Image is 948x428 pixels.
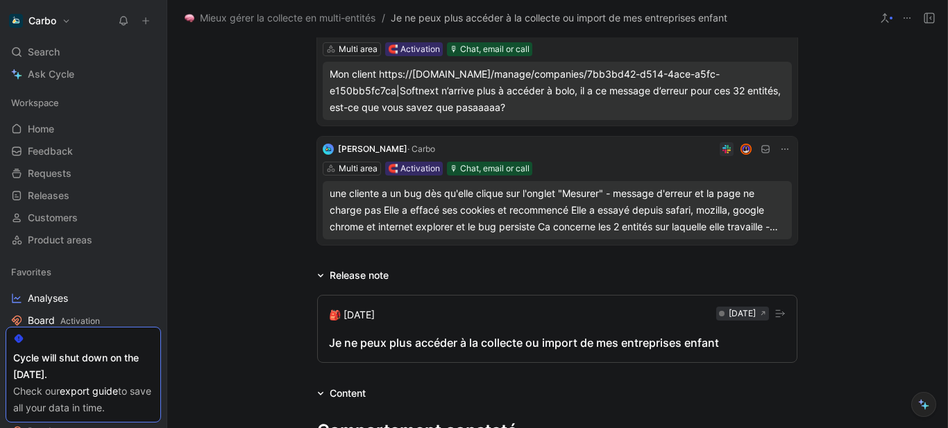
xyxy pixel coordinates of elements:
div: Multi area [339,42,378,56]
div: Release note [312,267,394,284]
a: Requests [6,163,161,184]
div: [DATE] [729,307,756,320]
a: Customers [6,207,161,228]
div: 🧲 Activation [388,42,440,56]
span: Je ne peux plus accéder à la collecte ou import de mes entreprises enfant [391,10,727,26]
img: Carbo [9,14,23,28]
div: 🎒 [DATE] [329,307,375,323]
a: Product areas [6,230,161,250]
button: 🎒 [DATE][DATE]Je ne peux plus accéder à la collecte ou import de mes entreprises enfant [317,295,797,363]
div: Mon client https://[DOMAIN_NAME]/manage/companies/7bb3bd42-d514-4ace-a5fc-e150bb5fc7ca|Softnext n... [330,66,785,116]
div: Content [312,385,371,402]
span: Customers [28,211,78,225]
img: logo [323,144,334,155]
div: Je ne peux plus accéder à la collecte ou import de mes entreprises enfant [329,334,786,351]
span: Home [28,122,54,136]
span: Board [28,314,100,328]
h1: Carbo [28,15,56,27]
img: 🧠 [185,13,194,23]
span: / [382,10,385,26]
div: Content [330,385,366,402]
div: 🧲 Activation [388,162,440,176]
img: avatar [742,144,751,153]
div: 🎙 Chat, email or call [450,42,530,56]
a: Feedback [6,141,161,162]
a: Releases [6,185,161,206]
span: · Carbo [407,144,435,154]
div: Search [6,42,161,62]
div: Release note [330,267,389,284]
div: une cliente a un bug dès qu'elle clique sur l'onglet "Mesurer" - message d'erreur et la page ne c... [330,185,785,235]
span: Requests [28,166,71,180]
span: [PERSON_NAME] [338,144,407,154]
a: Ask Cycle [6,64,161,85]
span: Product areas [28,233,92,247]
a: Analyses [6,288,161,309]
a: export guide [60,385,118,397]
span: Releases [28,189,69,203]
span: Mieux gérer la collecte en multi-entités [200,10,375,26]
div: Workspace [6,92,161,113]
a: BoardActivation [6,310,161,331]
button: 🧠Mieux gérer la collecte en multi-entités [181,10,379,26]
span: Workspace [11,96,59,110]
span: Analyses [28,291,68,305]
span: Ask Cycle [28,66,74,83]
div: Favorites [6,262,161,282]
div: Cycle will shut down on the [DATE]. [13,350,153,383]
span: Activation [60,316,100,326]
div: Multi area [339,162,378,176]
button: CarboCarbo [6,11,74,31]
div: Check our to save all your data in time. [13,383,153,416]
div: 🎙 Chat, email or call [450,162,530,176]
span: Favorites [11,265,51,279]
span: Search [28,44,60,60]
a: Home [6,119,161,139]
span: Feedback [28,144,73,158]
